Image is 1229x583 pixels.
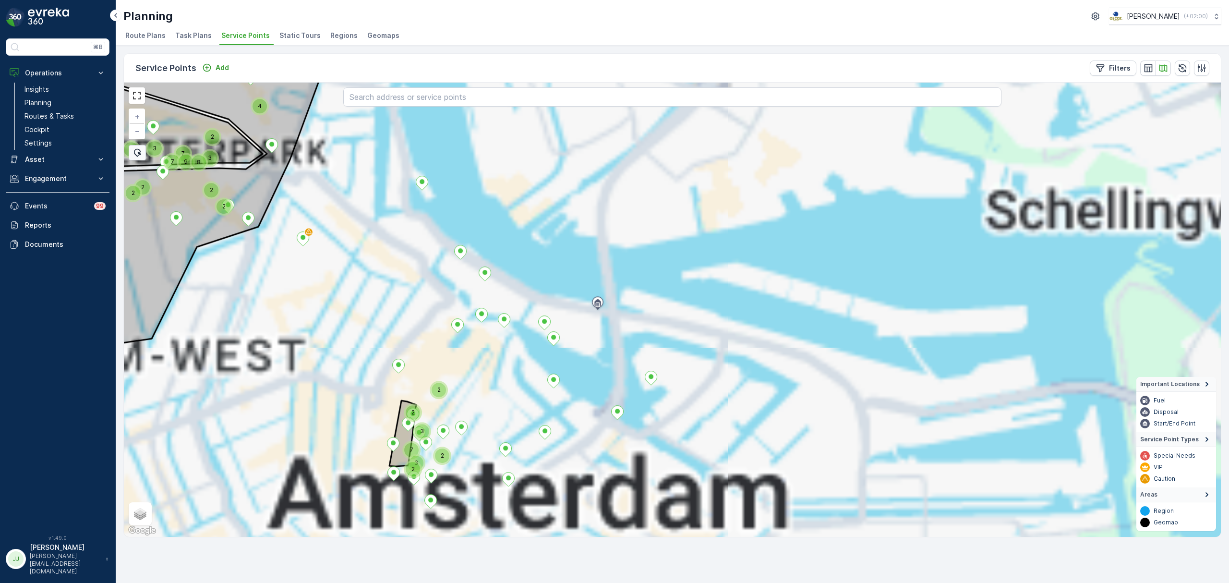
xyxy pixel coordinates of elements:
div: 2 [406,405,420,420]
a: Routes & Tasks [21,109,109,123]
button: Engagement [6,169,109,188]
img: logo [6,8,25,27]
div: 3 [203,151,217,165]
span: Important Locations [1140,380,1200,388]
a: Zoom Out [130,124,144,138]
div: 2 [217,199,231,214]
div: 7 [404,443,419,457]
a: Events99 [6,196,109,216]
div: 2 [204,183,210,189]
div: 9 [179,155,184,160]
span: Regions [330,31,358,40]
a: Reports [6,216,109,235]
div: 9 [179,155,193,169]
span: Service Points [221,31,270,40]
div: 2 [406,462,420,476]
p: Caution [1154,475,1175,483]
span: Geomaps [367,31,399,40]
p: Service Points [135,61,196,75]
p: Events [25,201,88,211]
p: Special Needs [1154,452,1195,460]
p: Planning [24,98,51,108]
div: 3 [147,141,162,156]
p: Fuel [1154,397,1166,404]
a: Settings [21,136,109,150]
div: 7 [176,146,190,161]
p: Add [216,63,229,73]
div: Bulk Select [129,145,146,160]
p: Routes & Tasks [24,111,74,121]
p: Insights [24,85,49,94]
button: JJ[PERSON_NAME][PERSON_NAME][EMAIL_ADDRESS][DOMAIN_NAME] [6,543,109,575]
p: [PERSON_NAME] [1127,12,1180,21]
div: 2 [126,186,132,192]
img: Google [126,524,158,537]
p: Documents [25,240,106,249]
p: Settings [24,138,52,148]
summary: Service Point Types [1136,432,1216,447]
img: logo_dark-DEwI_e13.png [28,8,69,27]
p: Geomap [1154,519,1178,526]
span: Task Plans [175,31,212,40]
div: 11 [124,142,130,148]
p: Operations [25,68,90,78]
div: 2 [205,130,211,135]
div: 3 [415,424,429,438]
div: 7 [404,443,410,449]
button: Filters [1090,61,1136,76]
button: Operations [6,63,109,83]
span: v 1.49.0 [6,535,109,541]
div: 2 [135,180,150,194]
div: JJ [8,551,24,567]
div: 2 [432,383,446,397]
div: 2 [435,449,441,454]
p: VIP [1154,463,1163,471]
div: 7 [165,155,171,160]
p: Asset [25,155,90,164]
button: Asset [6,150,109,169]
p: ( +02:00 ) [1184,12,1208,20]
a: Documents [6,235,109,254]
p: Engagement [25,174,90,183]
p: [PERSON_NAME][EMAIL_ADDRESS][DOMAIN_NAME] [30,552,101,575]
a: Planning [21,96,109,109]
p: 99 [96,202,104,210]
p: Start/End Point [1154,420,1195,427]
div: 2 [204,183,218,197]
div: 8 [192,155,197,161]
div: 2 [217,199,222,205]
div: 2 [406,462,411,468]
div: 2 [205,130,219,144]
div: 11 [124,142,138,157]
p: Filters [1109,63,1131,73]
a: View Fullscreen [130,88,144,103]
p: Disposal [1154,408,1179,416]
p: ⌘B [93,43,103,51]
p: [PERSON_NAME] [30,543,101,552]
div: 8 [192,155,206,170]
input: Search address or service points [343,87,1001,107]
div: 2 [126,186,140,200]
span: − [135,127,140,135]
p: Region [1154,507,1174,515]
div: 2 [435,449,449,463]
summary: Areas [1136,487,1216,502]
img: basis-logo_rgb2x.png [1109,11,1123,22]
span: Areas [1140,491,1157,498]
a: Insights [21,83,109,96]
div: 3 [203,151,208,157]
div: 2 [406,405,411,411]
a: Cockpit [21,123,109,136]
div: 4 [253,99,267,113]
button: [PERSON_NAME](+02:00) [1109,8,1221,25]
p: Cockpit [24,125,49,134]
div: 2 [135,180,141,186]
div: 3 [147,141,153,147]
span: Service Point Types [1140,436,1199,443]
a: Layers [130,503,151,524]
summary: Important Locations [1136,377,1216,392]
span: Static Tours [279,31,321,40]
div: 3 [415,424,421,430]
p: Reports [25,220,106,230]
a: Zoom In [130,109,144,124]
